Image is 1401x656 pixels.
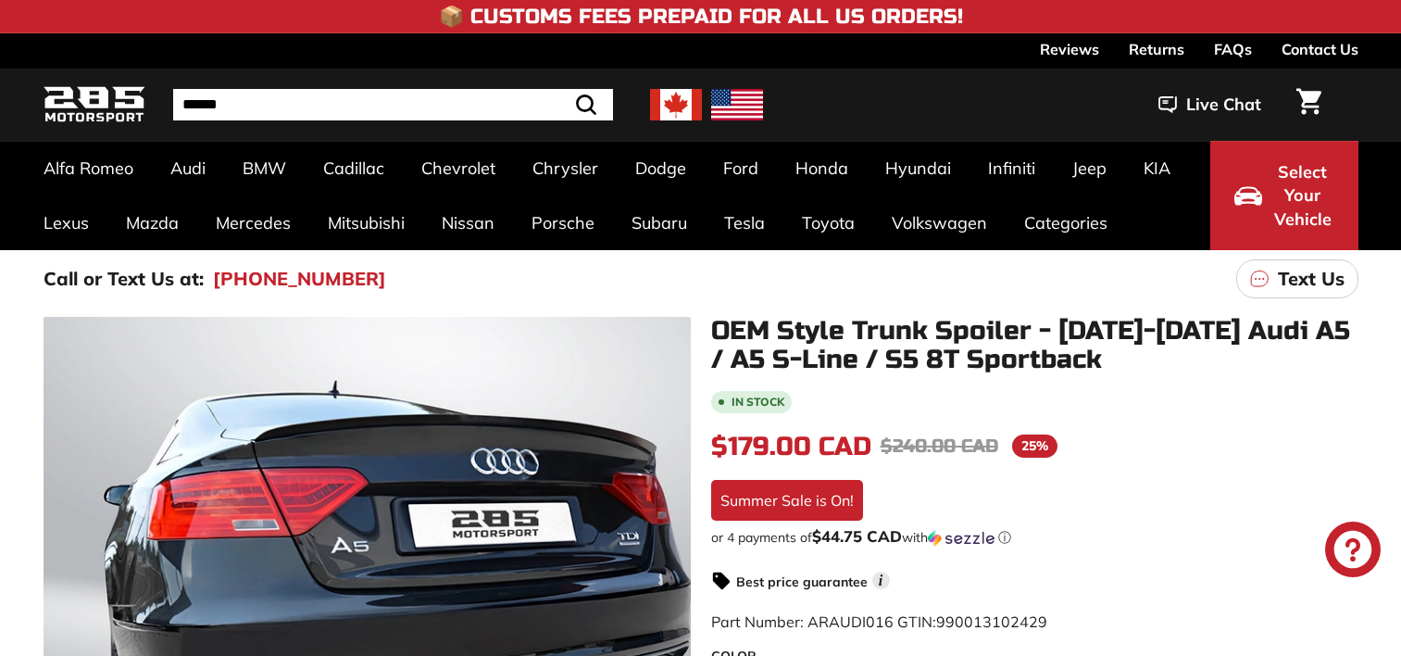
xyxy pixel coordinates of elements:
[107,196,197,250] a: Mazda
[711,612,1047,631] span: Part Number: ARAUDI016 GTIN:
[224,141,305,196] a: BMW
[1125,141,1189,196] a: KIA
[711,317,1358,374] h1: OEM Style Trunk Spoiler - [DATE]-[DATE] Audi A5 / A5 S-Line / S5 8T Sportback
[705,141,777,196] a: Ford
[1054,141,1125,196] a: Jeep
[25,141,152,196] a: Alfa Romeo
[305,141,403,196] a: Cadillac
[1186,93,1261,117] span: Live Chat
[617,141,705,196] a: Dodge
[711,528,1358,547] div: or 4 payments of with
[173,89,613,120] input: Search
[969,141,1054,196] a: Infiniti
[213,265,386,293] a: [PHONE_NUMBER]
[1214,33,1252,65] a: FAQs
[1236,259,1358,298] a: Text Us
[44,265,204,293] p: Call or Text Us at:
[1006,196,1126,250] a: Categories
[736,574,868,590] strong: Best price guarantee
[1271,160,1334,232] span: Select Your Vehicle
[867,141,969,196] a: Hyundai
[873,196,1006,250] a: Volkswagen
[403,141,514,196] a: Chevrolet
[1320,522,1386,582] inbox-online-store-chat: Shopify online store chat
[732,397,784,408] b: In stock
[928,530,994,547] img: Sezzle
[1285,73,1332,136] a: Cart
[152,141,224,196] a: Audi
[1134,82,1285,128] button: Live Chat
[711,480,863,521] div: Summer Sale is On!
[711,431,871,462] span: $179.00 CAD
[777,141,867,196] a: Honda
[514,141,617,196] a: Chrysler
[513,196,613,250] a: Porsche
[1282,33,1358,65] a: Contact Us
[1040,33,1099,65] a: Reviews
[1278,265,1345,293] p: Text Us
[881,435,998,458] span: $240.00 CAD
[423,196,513,250] a: Nissan
[44,83,145,127] img: Logo_285_Motorsport_areodynamics_components
[706,196,783,250] a: Tesla
[812,526,902,546] span: $44.75 CAD
[25,196,107,250] a: Lexus
[711,528,1358,547] div: or 4 payments of$44.75 CADwithSezzle Click to learn more about Sezzle
[1210,141,1358,250] button: Select Your Vehicle
[936,612,1047,631] span: 990013102429
[1012,435,1057,458] span: 25%
[783,196,873,250] a: Toyota
[872,572,890,589] span: i
[197,196,309,250] a: Mercedes
[439,6,963,28] h4: 📦 Customs Fees Prepaid for All US Orders!
[309,196,423,250] a: Mitsubishi
[613,196,706,250] a: Subaru
[1129,33,1184,65] a: Returns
